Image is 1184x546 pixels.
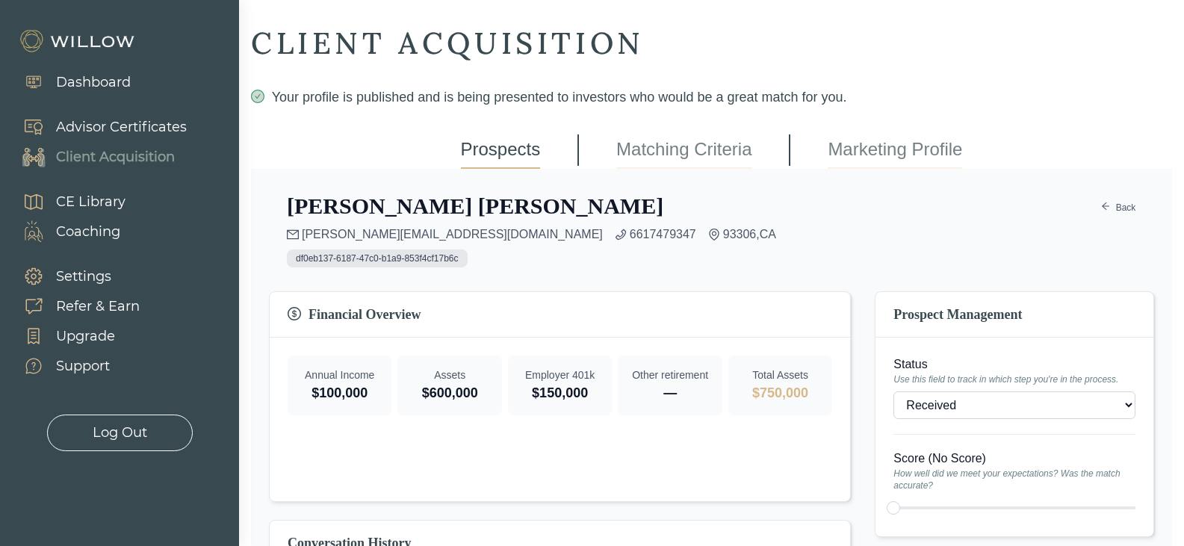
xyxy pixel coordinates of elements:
[740,367,820,382] p: Total Assets
[300,367,379,382] p: Annual Income
[630,382,710,403] p: —
[287,229,299,241] span: mail
[520,367,600,382] p: Employer 401k
[93,423,147,443] div: Log Out
[288,307,303,322] span: dollar
[7,217,125,246] a: Coaching
[893,468,1135,491] span: How well did we meet your expectations? Was the match accurate?
[56,326,115,347] div: Upgrade
[251,87,1172,108] div: Your profile is published and is being presented to investors who would be a great match for you.
[287,249,468,267] span: df0eb137-6187-47c0-b1a9-853f4cf17b6c
[616,131,751,169] a: Matching Criteria
[56,267,111,287] div: Settings
[409,382,489,403] p: $600,000
[7,142,187,172] a: Client Acquisition
[288,304,832,325] h3: Financial Overview
[893,304,1135,325] h3: Prospect Management
[7,187,125,217] a: CE Library
[56,117,187,137] div: Advisor Certificates
[287,193,663,220] h2: [PERSON_NAME] [PERSON_NAME]
[56,222,120,242] div: Coaching
[409,367,489,382] p: Assets
[251,24,1172,63] div: CLIENT ACQUISITION
[708,229,720,241] span: environment
[893,450,1135,468] label: Score ( No Score )
[7,291,140,321] a: Refer & Earn
[7,67,131,97] a: Dashboard
[251,90,264,103] span: check-circle
[828,131,962,169] a: Marketing Profile
[56,147,175,167] div: Client Acquisition
[630,226,696,243] a: 6617479347
[302,226,603,243] a: [PERSON_NAME][EMAIL_ADDRESS][DOMAIN_NAME]
[1101,202,1110,214] span: arrow-left
[461,131,541,169] a: Prospects
[56,192,125,212] div: CE Library
[893,356,1135,373] label: Status
[893,373,1135,385] span: Use this field to track in which step you're in the process.
[7,261,140,291] a: Settings
[19,29,138,53] img: Willow
[723,226,776,243] span: 93306 , CA
[740,382,820,403] p: $750,000
[56,356,110,376] div: Support
[56,72,131,93] div: Dashboard
[615,229,627,241] span: phone
[7,112,187,142] a: Advisor Certificates
[7,321,140,351] a: Upgrade
[520,382,600,403] p: $150,000
[1100,199,1136,217] a: arrow-leftBack
[56,297,140,317] div: Refer & Earn
[630,367,710,382] p: Other retirement
[300,382,379,403] p: $100,000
